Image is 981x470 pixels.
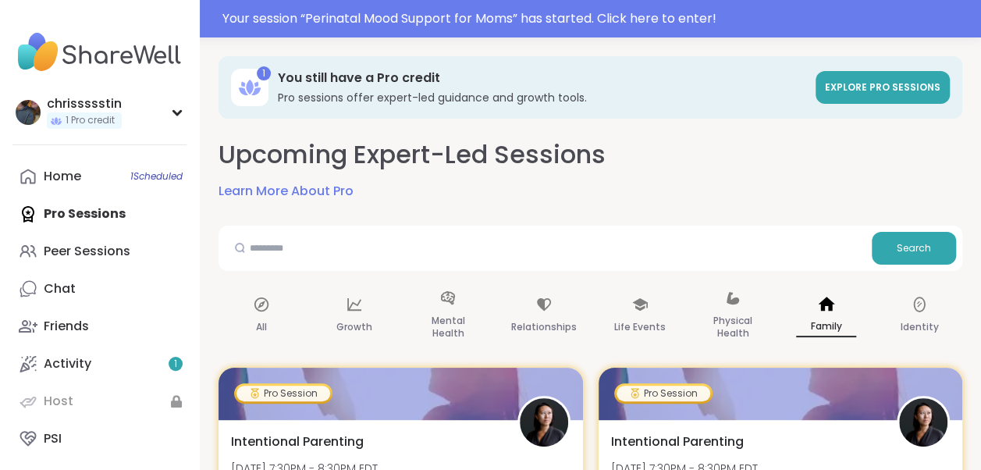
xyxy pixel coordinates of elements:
[897,241,931,255] span: Search
[219,137,606,173] h2: Upcoming Expert-Led Sessions
[278,90,806,105] h3: Pro sessions offer expert-led guidance and growth tools.
[47,95,122,112] div: chrissssstin
[816,71,950,104] a: Explore Pro sessions
[44,393,73,410] div: Host
[418,312,478,343] p: Mental Health
[825,80,940,94] span: Explore Pro sessions
[899,398,947,447] img: Natasha
[66,114,115,127] span: 1 Pro credit
[12,420,187,458] a: PSI
[278,69,806,87] h3: You still have a Pro credit
[12,308,187,345] a: Friends
[611,433,744,451] span: Intentional Parenting
[520,398,568,447] img: Natasha
[44,355,91,372] div: Activity
[44,318,89,335] div: Friends
[12,270,187,308] a: Chat
[796,317,857,337] p: Family
[44,243,130,260] div: Peer Sessions
[336,318,372,336] p: Growth
[617,386,710,401] div: Pro Session
[231,433,364,451] span: Intentional Parenting
[130,170,183,183] span: 1 Scheduled
[236,386,330,401] div: Pro Session
[256,318,267,336] p: All
[222,9,972,28] div: Your session “ Perinatal Mood Support for Moms ” has started. Click here to enter!
[12,345,187,383] a: Activity1
[257,66,271,80] div: 1
[174,358,177,371] span: 1
[872,232,956,265] button: Search
[614,318,666,336] p: Life Events
[219,182,354,201] a: Learn More About Pro
[44,430,62,447] div: PSI
[901,318,939,336] p: Identity
[12,383,187,420] a: Host
[44,280,76,297] div: Chat
[12,233,187,270] a: Peer Sessions
[16,100,41,125] img: chrissssstin
[702,312,763,343] p: Physical Health
[12,25,187,80] img: ShareWell Nav Logo
[44,168,81,185] div: Home
[12,158,187,195] a: Home1Scheduled
[511,318,577,336] p: Relationships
